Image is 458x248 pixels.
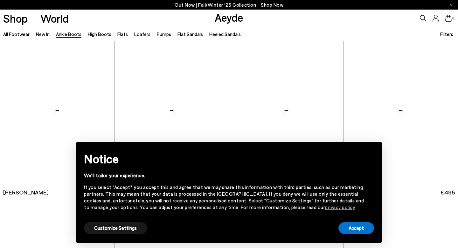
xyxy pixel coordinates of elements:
[369,147,374,156] span: ×
[84,184,364,211] div: If you select "Accept", you accept this and agree that we may share this information with third p...
[338,222,374,234] button: Accept
[84,172,364,179] div: We'll tailor your experience.
[84,150,364,167] h2: Notice
[325,204,355,210] a: privacy policy
[84,222,147,234] button: Customize Settings
[364,144,379,159] button: Close this notice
